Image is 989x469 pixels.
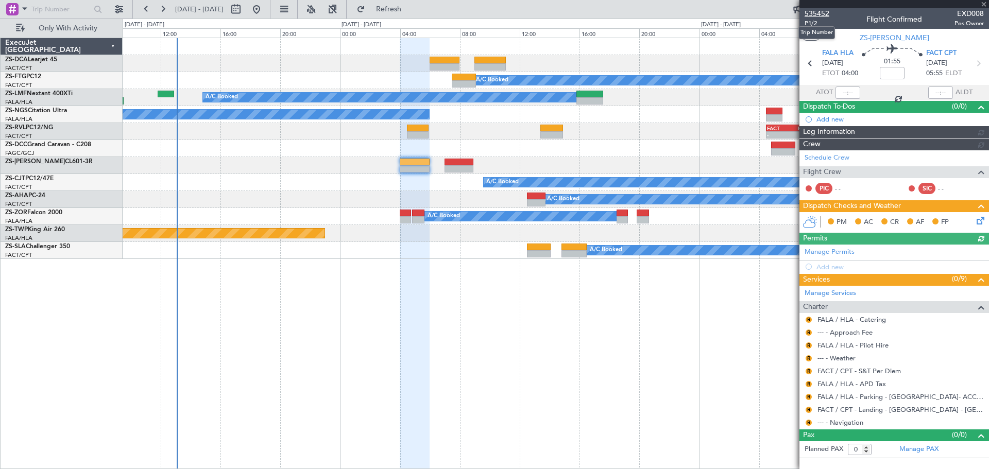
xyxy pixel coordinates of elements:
[520,28,579,38] div: 12:00
[547,192,579,207] div: A/C Booked
[700,28,759,38] div: 00:00
[817,328,873,337] a: --- - Approach Fee
[590,242,622,258] div: A/C Booked
[27,25,109,32] span: Only With Activity
[806,407,812,413] button: R
[5,108,28,114] span: ZS-NGS
[817,315,886,324] a: FALA / HLA - Catering
[340,28,400,38] div: 00:00
[926,58,947,68] span: [DATE]
[803,101,855,113] span: Dispatch To-Dos
[428,209,460,224] div: A/C Booked
[5,217,32,225] a: FALA/HLA
[945,68,962,79] span: ELDT
[817,392,984,401] a: FALA / HLA - Parking - [GEOGRAPHIC_DATA]- ACC # 1800
[890,217,899,228] span: CR
[789,125,810,131] div: FALA
[952,101,967,112] span: (0/0)
[125,21,164,29] div: [DATE] - [DATE]
[5,210,62,216] a: ZS-ZORFalcon 2000
[5,91,27,97] span: ZS-LMF
[805,444,843,455] label: Planned PAX
[342,21,381,29] div: [DATE] - [DATE]
[864,217,873,228] span: AC
[803,301,828,313] span: Charter
[5,227,28,233] span: ZS-TWP
[5,57,57,63] a: ZS-DCALearjet 45
[806,317,812,323] button: R
[817,379,886,388] a: FALA / HLA - APD Tax
[789,132,810,138] div: -
[5,108,67,114] a: ZS-NGSCitation Ultra
[803,200,901,212] span: Dispatch Checks and Weather
[5,193,45,199] a: ZS-AHAPC-24
[5,115,32,123] a: FALA/HLA
[161,28,220,38] div: 12:00
[956,88,973,98] span: ALDT
[767,125,789,131] div: FACT
[100,28,160,38] div: 08:00
[701,21,741,29] div: [DATE] - [DATE]
[806,329,812,336] button: R
[5,132,32,140] a: FACT/CPT
[400,28,460,38] div: 04:00
[954,8,984,19] span: EXD008
[806,381,812,387] button: R
[5,227,65,233] a: ZS-TWPKing Air 260
[916,217,924,228] span: AF
[822,58,843,68] span: [DATE]
[486,175,519,190] div: A/C Booked
[5,81,32,89] a: FACT/CPT
[5,193,28,199] span: ZS-AHA
[367,6,411,13] span: Refresh
[822,48,854,59] span: FALA HLA
[817,418,863,427] a: --- - Navigation
[817,405,984,414] a: FACT / CPT - Landing - [GEOGRAPHIC_DATA] - [GEOGRAPHIC_DATA] International FACT / CPT
[5,142,27,148] span: ZS-DCC
[816,115,984,124] div: Add new
[5,57,28,63] span: ZS-DCA
[352,1,414,18] button: Refresh
[31,2,91,17] input: Trip Number
[926,68,943,79] span: 05:55
[5,125,26,131] span: ZS-RVL
[579,28,639,38] div: 16:00
[806,394,812,400] button: R
[899,444,939,455] a: Manage PAX
[866,14,922,25] div: Flight Confirmed
[806,420,812,426] button: R
[5,176,25,182] span: ZS-CJT
[280,28,340,38] div: 20:00
[5,176,54,182] a: ZS-CJTPC12/47E
[175,5,224,14] span: [DATE] - [DATE]
[822,68,839,79] span: ETOT
[954,19,984,28] span: Pos Owner
[460,28,520,38] div: 08:00
[5,149,34,157] a: FAGC/GCJ
[639,28,699,38] div: 20:00
[5,91,73,97] a: ZS-LMFNextant 400XTi
[806,342,812,349] button: R
[5,159,65,165] span: ZS-[PERSON_NAME]
[5,125,53,131] a: ZS-RVLPC12/NG
[220,28,280,38] div: 16:00
[803,429,814,441] span: Pax
[5,142,91,148] a: ZS-DCCGrand Caravan - C208
[817,354,856,362] a: --- - Weather
[5,64,32,72] a: FACT/CPT
[817,367,901,375] a: FACT / CPT - S&T Per Diem
[5,251,32,259] a: FACT/CPT
[816,88,833,98] span: ATOT
[837,217,847,228] span: PM
[860,32,929,43] span: ZS-[PERSON_NAME]
[5,183,32,191] a: FACT/CPT
[767,132,789,138] div: -
[806,368,812,374] button: R
[805,288,856,299] a: Manage Services
[884,57,900,67] span: 01:55
[817,341,889,350] a: FALA / HLA - Pilot Hire
[5,74,26,80] span: ZS-FTG
[952,273,967,284] span: (0/9)
[803,274,830,286] span: Services
[5,159,93,165] a: ZS-[PERSON_NAME]CL601-3R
